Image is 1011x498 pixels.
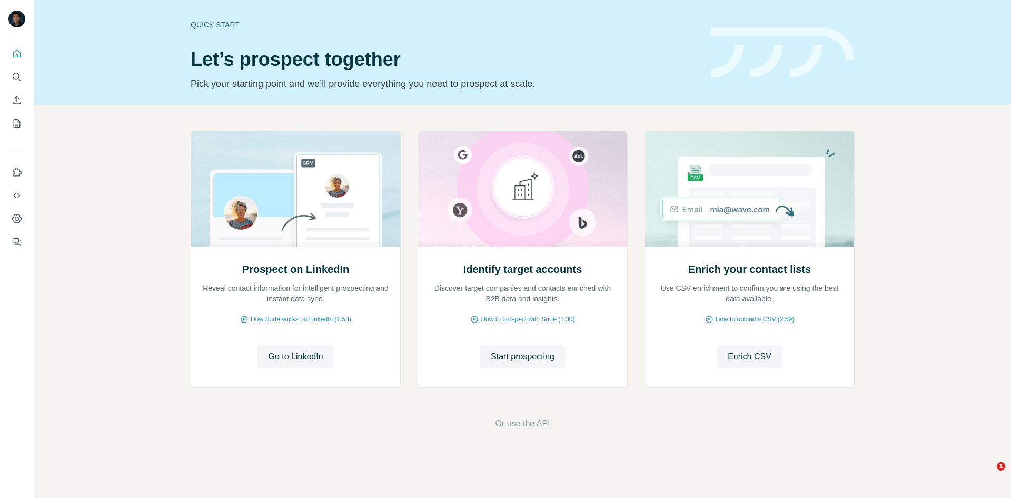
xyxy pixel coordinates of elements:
span: Enrich CSV [728,350,771,363]
button: Start prospecting [480,345,565,368]
p: Discover target companies and contacts enriched with B2B data and insights. [429,283,617,304]
span: How to prospect with Surfe (1:30) [481,315,574,324]
button: Enrich CSV [8,91,25,110]
iframe: Intercom live chat [975,462,1000,487]
div: Quick start [191,19,698,30]
h2: Prospect on LinkedIn [242,262,349,277]
p: Reveal contact information for intelligent prospecting and instant data sync. [202,283,390,304]
p: Use CSV enrichment to confirm you are using the best data available. [656,283,844,304]
button: Enrich CSV [717,345,782,368]
span: How to upload a CSV (2:59) [716,315,794,324]
h1: Let’s prospect together [191,49,698,70]
button: Quick start [8,44,25,63]
span: Start prospecting [491,350,554,363]
img: Enrich your contact lists [645,131,855,247]
button: Use Surfe on LinkedIn [8,163,25,182]
p: Pick your starting point and we’ll provide everything you need to prospect at scale. [191,76,698,91]
span: Go to LinkedIn [268,350,323,363]
img: banner [711,27,855,79]
button: Go to LinkedIn [257,345,333,368]
button: Dashboard [8,209,25,228]
button: Use Surfe API [8,186,25,205]
img: Avatar [8,11,25,27]
img: Prospect on LinkedIn [191,131,401,247]
span: How Surfe works on LinkedIn (1:58) [251,315,351,324]
button: Or use the API [495,417,550,430]
span: 1 [997,462,1005,471]
h2: Identify target accounts [463,262,582,277]
img: Identify target accounts [418,131,628,247]
h2: Enrich your contact lists [688,262,811,277]
button: My lists [8,114,25,133]
button: Search [8,67,25,86]
button: Feedback [8,232,25,251]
